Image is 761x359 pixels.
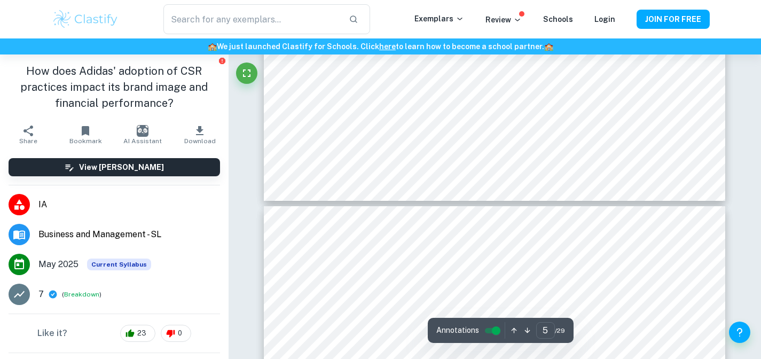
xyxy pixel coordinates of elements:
[163,4,340,34] input: Search for any exemplars...
[594,15,615,24] a: Login
[436,325,479,336] span: Annotations
[57,120,114,150] button: Bookmark
[52,9,120,30] img: Clastify logo
[544,42,553,51] span: 🏫
[64,290,99,299] button: Breakdown
[2,41,759,52] h6: We just launched Clastify for Schools. Click to learn how to become a school partner.
[79,161,164,173] h6: View [PERSON_NAME]
[38,198,220,211] span: IA
[9,63,220,111] h1: How does Adidas' adoption of CSR practices impact its brand image and financial performance?
[120,325,155,342] div: 23
[485,14,522,26] p: Review
[87,259,151,270] div: This exemplar is based on the current syllabus. Feel free to refer to it for inspiration/ideas wh...
[87,259,151,270] span: Current Syllabus
[137,125,148,137] img: AI Assistant
[379,42,396,51] a: here
[114,120,171,150] button: AI Assistant
[637,10,710,29] button: JOIN FOR FREE
[123,137,162,145] span: AI Assistant
[729,322,750,343] button: Help and Feedback
[69,137,102,145] span: Bookmark
[38,228,220,241] span: Business and Management - SL
[9,158,220,176] button: View [PERSON_NAME]
[172,328,188,339] span: 0
[38,288,44,301] p: 7
[37,327,67,340] h6: Like it?
[218,57,226,65] button: Report issue
[62,290,101,300] span: ( )
[208,42,217,51] span: 🏫
[414,13,464,25] p: Exemplars
[161,325,191,342] div: 0
[543,15,573,24] a: Schools
[555,326,565,335] span: / 29
[236,63,257,84] button: Fullscreen
[19,137,37,145] span: Share
[131,328,152,339] span: 23
[184,137,216,145] span: Download
[38,258,79,271] span: May 2025
[171,120,229,150] button: Download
